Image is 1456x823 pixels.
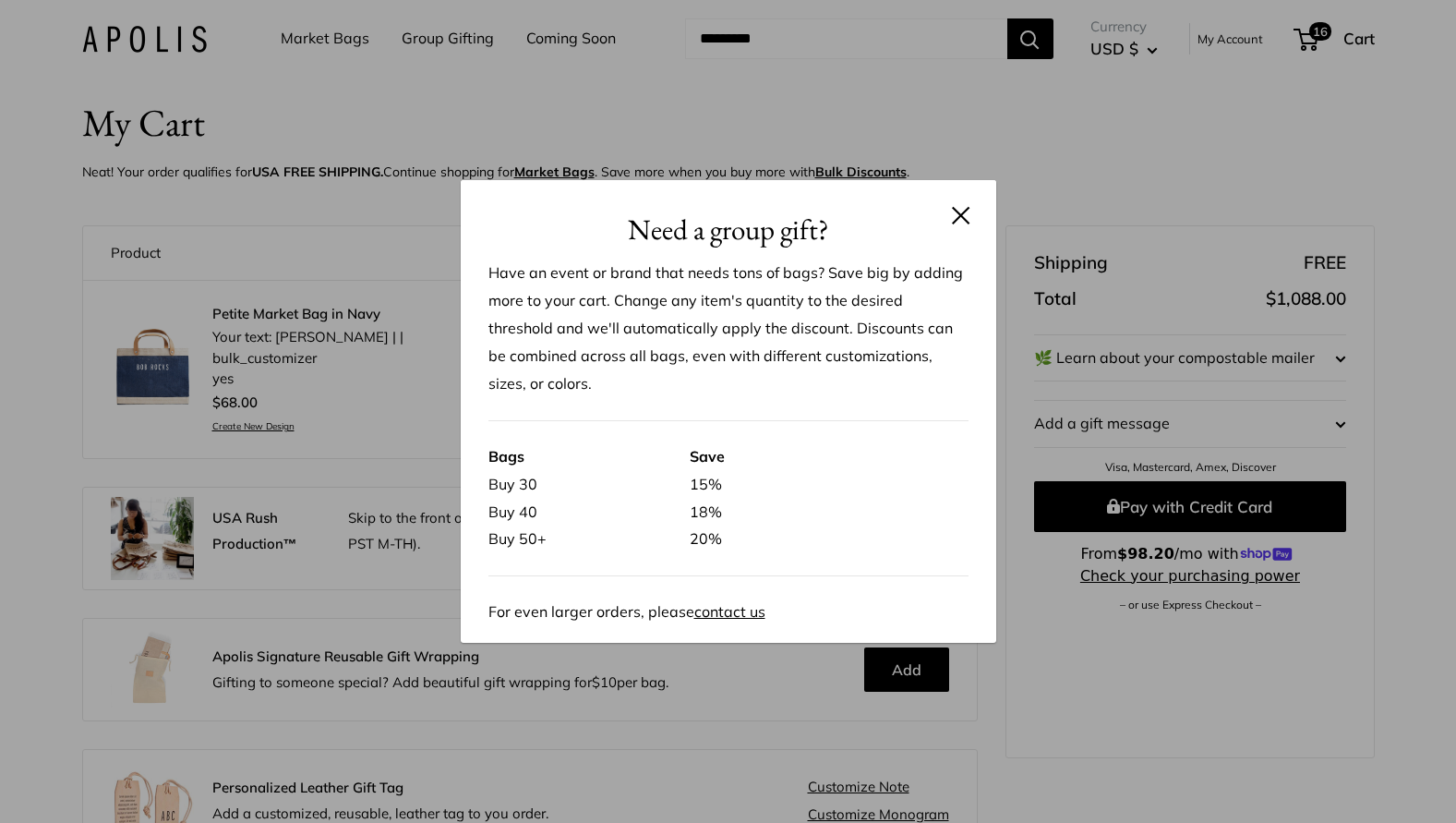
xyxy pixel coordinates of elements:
span: Buy 40 [488,502,537,521]
td: 18% [690,499,969,526]
p: Have an event or brand that needs tons of bags? Save big by adding more to your cart. Change any ... [488,260,969,398]
p: For even larger orders, please [488,599,969,626]
strong: Bags [488,447,524,466]
a: contact us [694,602,765,621]
td: 20% [690,526,969,553]
strong: Save [690,447,725,466]
h3: Need a group gift? [488,208,969,251]
span: Buy 50+ [488,529,547,548]
span: Buy 30 [488,475,537,493]
td: 15% [690,471,969,499]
